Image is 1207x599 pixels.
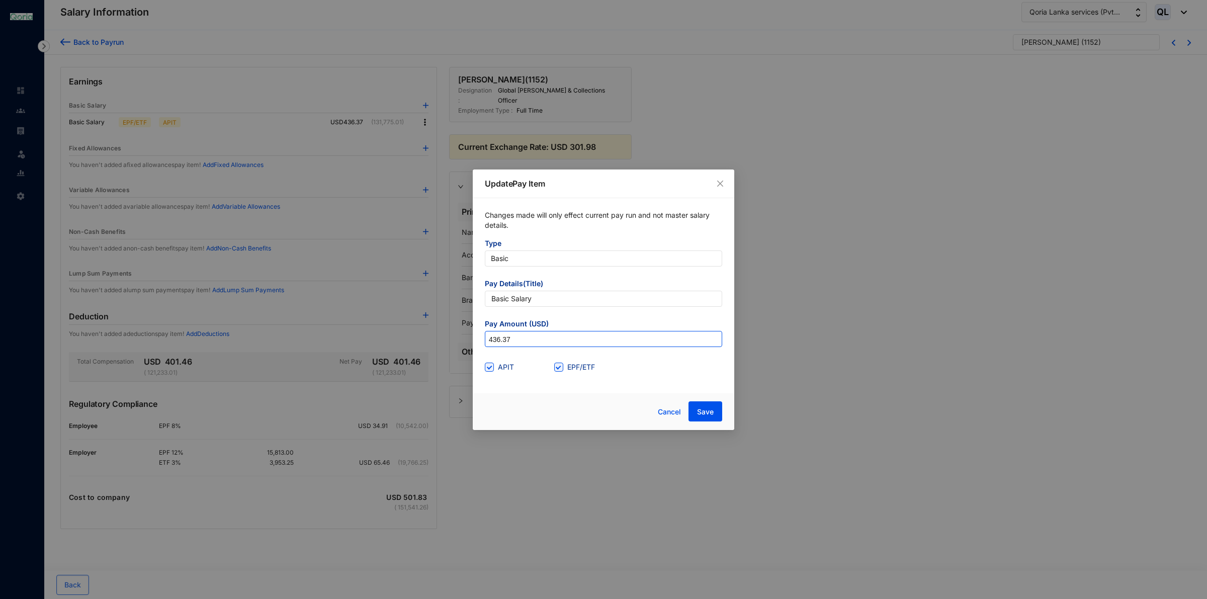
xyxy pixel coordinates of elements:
p: Update Pay Item [485,178,722,190]
span: Cancel [658,406,681,417]
input: Pay item title [485,291,722,307]
button: Close [715,178,726,189]
span: Type [485,238,722,250]
button: Cancel [650,402,688,422]
span: EPF/ETF [563,362,599,373]
span: Save [697,407,714,417]
button: Save [688,401,722,421]
p: Changes made will only effect current pay run and not master salary details. [485,210,722,238]
span: Pay Amount (USD) [485,319,722,331]
span: close [716,180,724,188]
span: Pay Details(Title) [485,279,722,291]
input: Amount [485,331,722,348]
span: APIT [494,362,518,373]
span: Basic [491,251,716,266]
